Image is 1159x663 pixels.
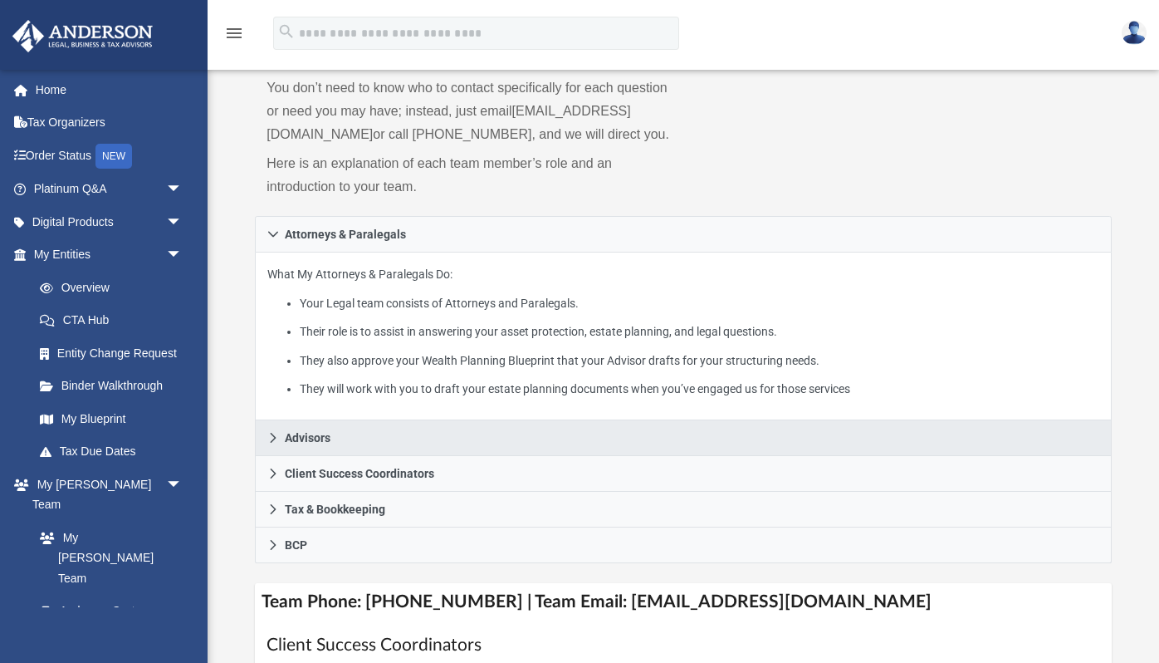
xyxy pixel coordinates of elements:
a: Anderson System [23,595,199,628]
img: User Pic [1122,21,1147,45]
a: Client Success Coordinators [255,456,1111,492]
div: Attorneys & Paralegals [255,253,1111,421]
div: NEW [95,144,132,169]
p: You don’t need to know who to contact specifically for each question or need you may have; instea... [267,76,672,146]
li: Your Legal team consists of Attorneys and Paralegals. [300,293,1098,314]
p: Here is an explanation of each team member’s role and an introduction to your team. [267,152,672,199]
a: menu [224,32,244,43]
a: Entity Change Request [23,336,208,370]
span: arrow_drop_down [166,173,199,207]
li: They also approve your Wealth Planning Blueprint that your Advisor drafts for your structuring ne... [300,351,1098,371]
span: arrow_drop_down [166,205,199,239]
a: Attorneys & Paralegals [255,216,1111,253]
a: My Blueprint [23,402,199,435]
a: CTA Hub [23,304,208,337]
a: Order StatusNEW [12,139,208,173]
a: My Entitiesarrow_drop_down [12,238,208,272]
span: BCP [285,539,307,551]
p: What My Attorneys & Paralegals Do: [267,264,1098,400]
a: Tax Organizers [12,106,208,140]
h4: Team Phone: [PHONE_NUMBER] | Team Email: [EMAIL_ADDRESS][DOMAIN_NAME] [255,583,1111,621]
a: Tax Due Dates [23,435,208,469]
h1: Client Success Coordinators [267,633,1099,657]
span: Client Success Coordinators [285,468,434,479]
a: Home [12,73,208,106]
a: Overview [23,271,208,304]
a: Platinum Q&Aarrow_drop_down [12,173,208,206]
span: Advisors [285,432,330,444]
i: menu [224,23,244,43]
a: Advisors [255,420,1111,456]
span: arrow_drop_down [166,238,199,273]
a: My [PERSON_NAME] Teamarrow_drop_down [12,468,199,521]
li: Their role is to assist in answering your asset protection, estate planning, and legal questions. [300,322,1098,342]
img: Anderson Advisors Platinum Portal [7,20,158,52]
a: Binder Walkthrough [23,370,208,403]
a: Tax & Bookkeeping [255,492,1111,528]
span: Attorneys & Paralegals [285,228,406,240]
a: My [PERSON_NAME] Team [23,521,191,595]
a: BCP [255,528,1111,563]
a: [EMAIL_ADDRESS][DOMAIN_NAME] [267,104,630,141]
span: Tax & Bookkeeping [285,503,385,515]
li: They will work with you to draft your estate planning documents when you’ve engaged us for those ... [300,379,1098,400]
i: search [277,22,296,41]
span: arrow_drop_down [166,468,199,502]
a: Digital Productsarrow_drop_down [12,205,208,238]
